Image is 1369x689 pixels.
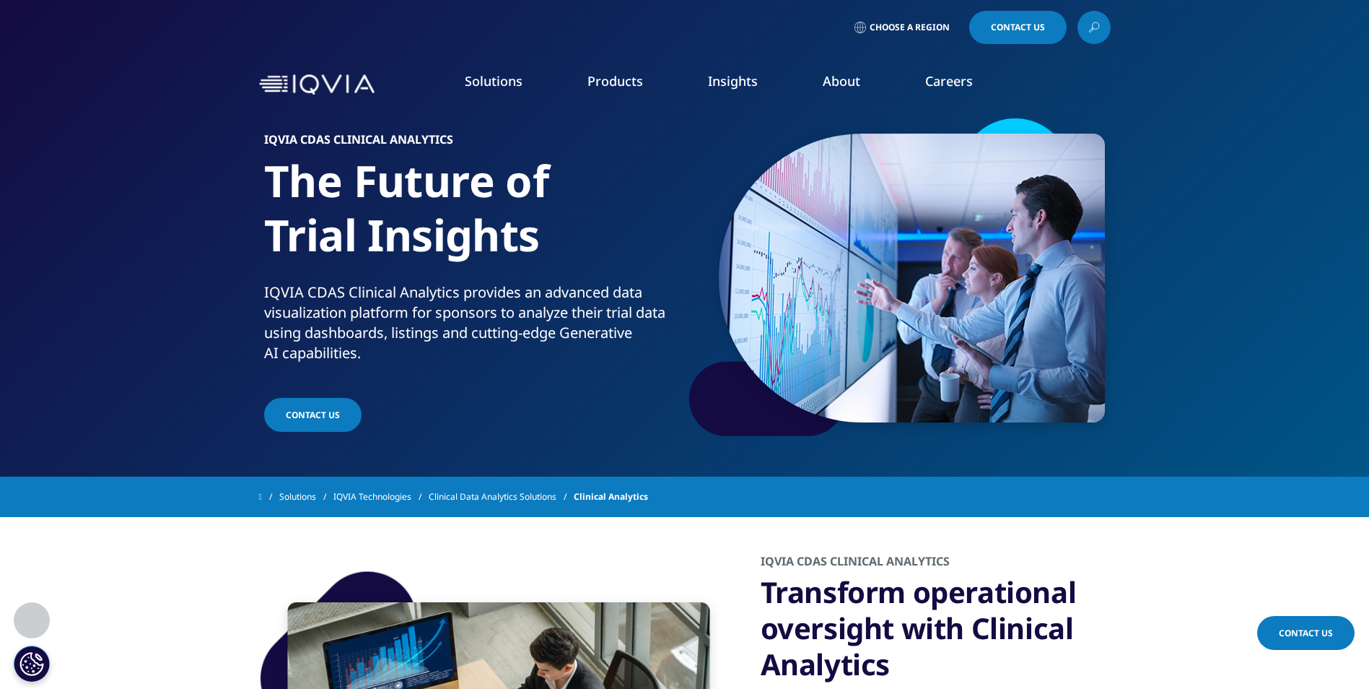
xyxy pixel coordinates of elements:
[380,51,1111,118] nav: Primary
[991,23,1045,32] span: Contact Us
[870,22,950,33] span: Choose a Region
[429,484,574,510] a: Clinical Data Analytics Solutions
[969,11,1067,44] a: Contact Us
[465,72,522,90] a: Solutions
[264,154,679,282] h1: The Future of Trial Insights
[286,409,340,421] span: CONTACT US
[761,574,1111,682] h3: Transform operational oversight with Clinical Analytics
[574,484,648,510] span: Clinical Analytics
[264,282,679,372] p: IQVIA CDAS Clinical Analytics provides an advanced data visualization platform for sponsors to an...
[259,74,375,95] img: IQVIA Healthcare Information Technology and Pharma Clinical Research Company
[823,72,860,90] a: About
[279,484,333,510] a: Solutions
[264,134,679,154] h6: IQVIA CDAS CLINICAL ANALYTICS
[925,72,973,90] a: Careers
[333,484,429,510] a: IQVIA Technologies
[719,134,1105,422] img: 139_reviewing-data-on-screens_dl-600w.jpg
[761,553,1111,574] h2: IQVIA CDAS CLINICAL ANALYTICS
[708,72,758,90] a: Insights
[264,398,362,432] a: CONTACT US
[14,646,50,682] button: Cookies Settings
[1279,627,1333,639] span: Contact Us
[587,72,643,90] a: Products
[1257,616,1355,650] a: Contact Us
